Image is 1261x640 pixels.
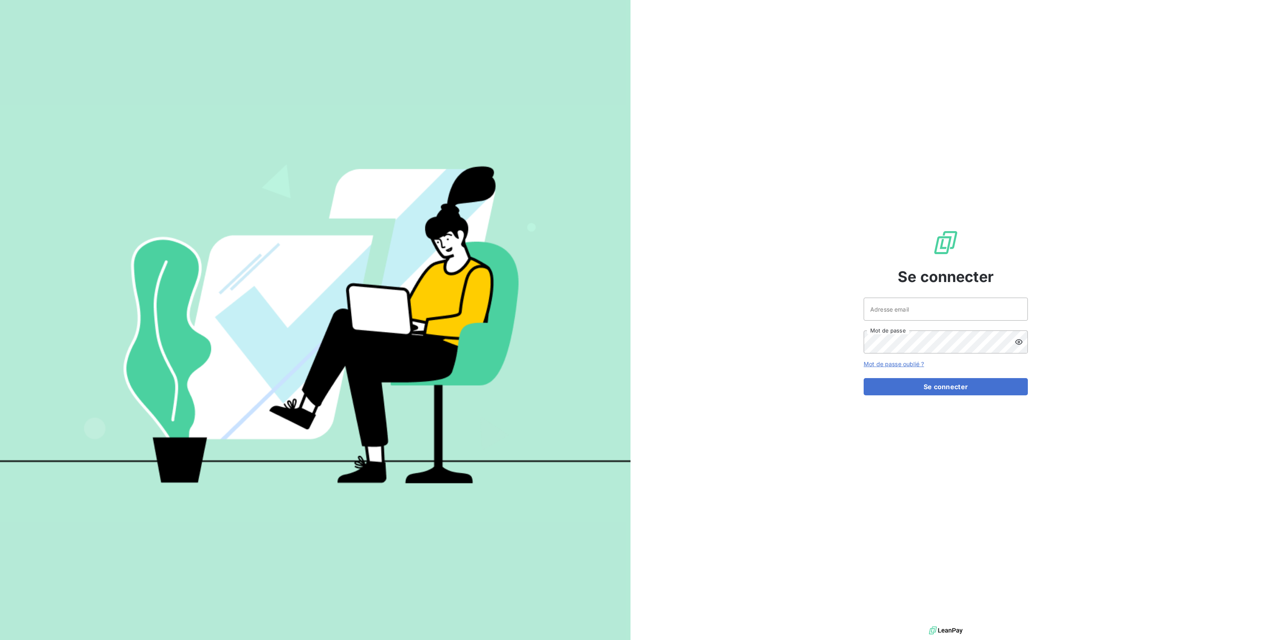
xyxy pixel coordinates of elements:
button: Se connecter [864,378,1028,395]
img: Logo LeanPay [933,229,959,256]
span: Se connecter [898,266,994,288]
input: placeholder [864,298,1028,321]
a: Mot de passe oublié ? [864,360,924,367]
img: logo [929,624,963,637]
